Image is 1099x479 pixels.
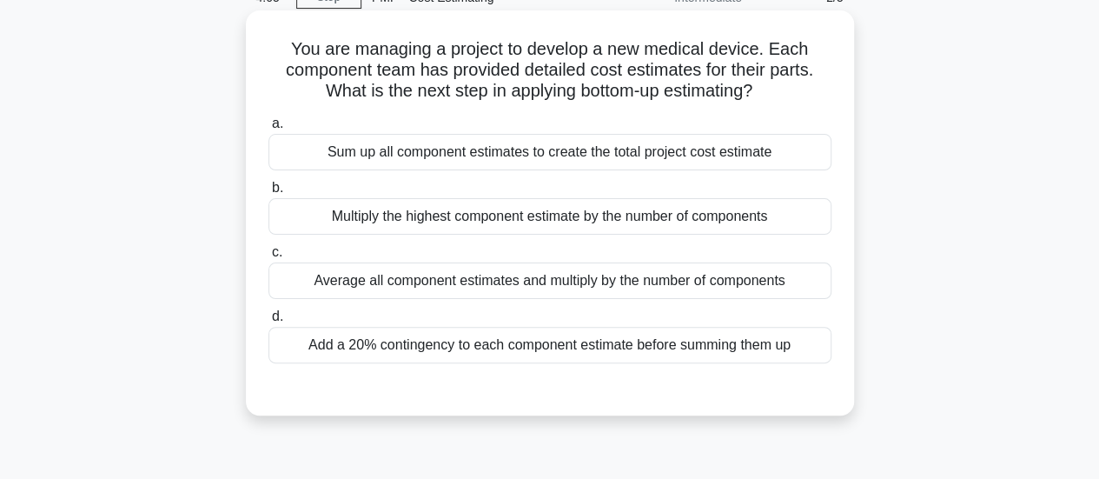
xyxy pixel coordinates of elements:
span: d. [272,309,283,323]
div: Multiply the highest component estimate by the number of components [268,198,831,235]
span: a. [272,116,283,130]
div: Add a 20% contingency to each component estimate before summing them up [268,327,831,363]
span: c. [272,244,282,259]
h5: You are managing a project to develop a new medical device. Each component team has provided deta... [267,38,833,103]
span: b. [272,180,283,195]
div: Sum up all component estimates to create the total project cost estimate [268,134,831,170]
div: Average all component estimates and multiply by the number of components [268,263,831,299]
